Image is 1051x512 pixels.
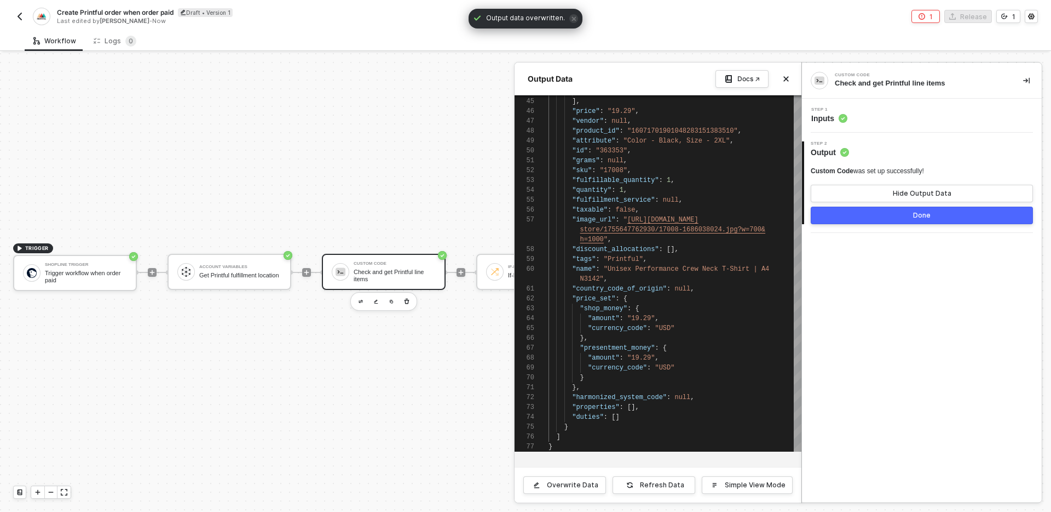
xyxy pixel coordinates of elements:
div: 1 [929,12,933,21]
div: 57 [515,215,534,225]
span: : [655,344,659,352]
span: "sku" [572,167,592,174]
span: : [647,364,651,372]
span: : [667,285,671,293]
div: 68 [515,353,534,363]
span: "currency_code" [588,364,647,372]
span: , [690,285,694,293]
span: , [635,206,639,214]
span: }, [572,384,580,391]
span: : [655,196,659,204]
span: : [588,147,592,155]
div: 71 [515,383,534,392]
span: "grams" [572,157,599,164]
div: Custom Code [835,73,999,77]
div: 52 [515,166,534,175]
span: null [608,157,623,164]
span: "harmonized_system_code" [572,394,667,401]
div: 77 [515,442,534,452]
span: ], [572,98,580,105]
span: "currency_code" [588,325,647,332]
span: Custom Code [811,167,853,175]
span: : [667,394,671,401]
div: 73 [515,402,534,412]
span: : [627,305,631,312]
span: "discount_allocations" [572,246,659,253]
span: : [604,413,608,421]
span: null [663,196,679,204]
div: Simple View Mode [725,481,786,490]
div: Last edited by - Now [57,17,524,25]
span: } [564,423,568,431]
span: "amount" [588,315,620,322]
div: 59 [515,254,534,264]
sup: 0 [125,36,136,47]
span: "amount" [588,354,620,362]
span: : [615,137,619,145]
span: : [620,315,623,322]
div: 47 [515,116,534,126]
span: Inputs [811,113,847,124]
span: "Color - Black, Size - 2XL" [623,137,730,145]
span: icon-check [473,14,482,22]
div: 48 [515,126,534,136]
span: : [659,246,663,253]
span: "fulfillable_quantity" [572,177,659,184]
span: icon-close [569,14,578,23]
span: }, [580,334,588,342]
div: 61 [515,284,534,294]
span: "16071701901048283151383510" [627,127,738,135]
button: back [13,10,26,23]
span: "properties" [572,403,619,411]
div: Step 1Inputs [802,107,1042,124]
span: "363353" [596,147,627,155]
button: Release [944,10,992,23]
div: 75 [515,422,534,432]
div: 66 [515,333,534,343]
span: [], [667,246,679,253]
button: Close [779,72,793,86]
div: 1 [1012,12,1015,21]
span: : [620,403,623,411]
span: } [580,374,584,382]
span: "vendor" [572,117,604,125]
span: 1 [620,186,623,194]
span: : [611,186,615,194]
span: [URL][DOMAIN_NAME] [627,216,698,224]
span: , [690,394,694,401]
span: "USD" [655,325,674,332]
span: : [620,127,623,135]
div: was set up successfully! [811,167,924,176]
span: "Printful" [604,255,643,263]
div: Step 2Output Custom Codewas set up successfully!Hide Output DataDone [802,141,1042,224]
div: 70 [515,373,534,383]
span: { [635,305,639,312]
span: icon-collapse-right [1023,77,1030,84]
span: : [659,177,663,184]
span: N3142" [580,275,604,283]
div: 46 [515,106,534,116]
div: Draft • Version 1 [178,8,233,17]
span: : [596,255,599,263]
span: icon-play [34,489,41,496]
span: , [655,354,659,362]
div: 67 [515,343,534,353]
span: Output [811,147,849,158]
span: , [627,167,631,174]
div: 53 [515,175,534,185]
span: , [671,177,674,184]
span: "country_code_of_origin" [572,285,667,293]
img: integration-icon [37,12,46,21]
div: 51 [515,156,534,166]
span: h=1000 [580,236,604,243]
span: store/1755647762930/17008-1686038024.jpg?w=700& [580,226,765,234]
button: Hide Output Data [811,185,1033,202]
span: } [548,443,552,451]
div: Output Data [523,73,577,84]
span: , [604,275,608,283]
span: icon-settings [1028,13,1035,20]
span: Create Printful order when order paid [57,8,174,17]
span: : [608,206,611,214]
div: Check and get Printful line items [835,78,1006,88]
span: "shop_money" [580,305,627,312]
